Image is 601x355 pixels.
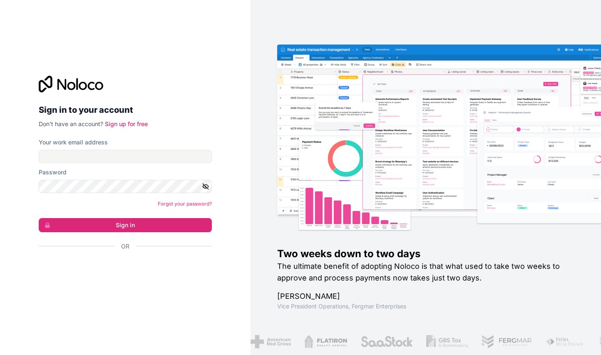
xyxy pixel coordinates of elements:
h1: Two weeks down to two days [277,247,574,261]
h1: Vice President Operations , Fergmar Enterprises [277,302,574,310]
img: /assets/gbstax-C-GtDUiK.png [410,335,452,348]
iframe: Кнопка "Войти с аккаунтом Google" [35,260,209,278]
span: Or [121,242,129,251]
button: Sign in [39,218,212,232]
img: /assets/fergmar-CudnrXN5.png [465,335,516,348]
a: Forgot your password? [158,201,212,207]
input: Email address [39,150,212,163]
label: Password [39,168,67,176]
h2: Sign in to your account [39,102,212,117]
h1: [PERSON_NAME] [277,290,574,302]
label: Your work email address [39,138,108,146]
span: Don't have an account? [39,120,103,127]
input: Password [39,180,212,193]
img: /assets/fiera-fwj2N5v4.png [529,335,569,348]
img: /assets/flatiron-C8eUkumj.png [288,335,331,348]
img: /assets/saastock-C6Zbiodz.png [344,335,397,348]
h2: The ultimate benefit of adopting Noloco is that what used to take two weeks to approve and proces... [277,261,574,284]
a: Sign up for free [105,120,148,127]
img: /assets/american-red-cross-BAupjrZR.png [234,335,275,348]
